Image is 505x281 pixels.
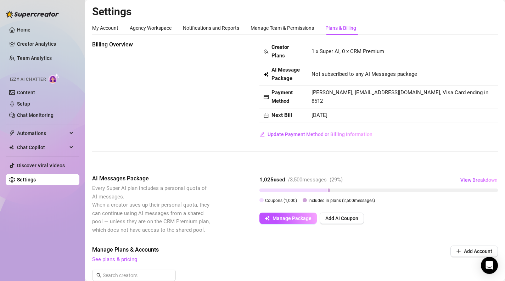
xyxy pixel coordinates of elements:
input: Search creators [103,271,166,279]
span: thunderbolt [9,130,15,136]
span: edit [260,132,265,137]
strong: Next Bill [271,112,292,118]
span: Not subscribed to any AI Messages package [312,70,417,79]
span: Manage Package [273,215,312,221]
span: AI Messages Package [92,174,211,183]
span: View Breakdown [460,177,498,183]
div: Plans & Billing [325,24,356,32]
button: Manage Package [259,213,317,224]
strong: 1,025 used [259,176,285,183]
a: Team Analytics [17,55,52,61]
div: Open Intercom Messenger [481,257,498,274]
span: 1 x Super AI, 0 x CRM Premium [312,48,384,55]
span: [DATE] [312,112,327,118]
button: View Breakdown [460,174,498,186]
div: Manage Team & Permissions [251,24,314,32]
span: ( 29 %) [330,176,343,183]
div: Notifications and Reports [183,24,239,32]
a: Creator Analytics [17,38,74,50]
button: Add AI Coupon [320,213,364,224]
a: Chat Monitoring [17,112,54,118]
img: AI Chatter [49,73,60,84]
span: Izzy AI Chatter [10,76,46,83]
a: Discover Viral Videos [17,163,65,168]
a: See plans & pricing [92,256,137,263]
span: Update Payment Method or Billing Information [268,131,372,137]
span: Add AI Coupon [325,215,358,221]
span: credit-card [264,95,269,100]
strong: Payment Method [271,89,293,104]
span: Manage Plans & Accounts [92,246,402,254]
button: Add Account [450,246,498,257]
a: Home [17,27,30,33]
span: search [96,273,101,278]
h2: Settings [92,5,498,18]
span: / 3,500 messages [288,176,327,183]
img: Chat Copilot [9,145,14,150]
a: Settings [17,177,36,182]
div: Agency Workspace [130,24,172,32]
span: Every Super AI plan includes a personal quota of AI messages. When a creator uses up their person... [92,185,210,233]
strong: Creator Plans [271,44,289,59]
div: My Account [92,24,118,32]
img: logo-BBDzfeDw.svg [6,11,59,18]
span: Coupons ( 1,000 ) [265,198,297,203]
a: Setup [17,101,30,107]
span: Automations [17,128,67,139]
button: Update Payment Method or Billing Information [259,129,373,140]
strong: AI Message Package [271,67,300,82]
a: Content [17,90,35,95]
span: Chat Copilot [17,142,67,153]
span: Included in plans ( 2,500 messages) [308,198,375,203]
span: Add Account [464,248,492,254]
span: plus [456,249,461,254]
span: [PERSON_NAME], [EMAIL_ADDRESS][DOMAIN_NAME], Visa Card ending in 8512 [312,89,488,104]
span: calendar [264,113,269,118]
span: Billing Overview [92,40,211,49]
span: team [264,49,269,54]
